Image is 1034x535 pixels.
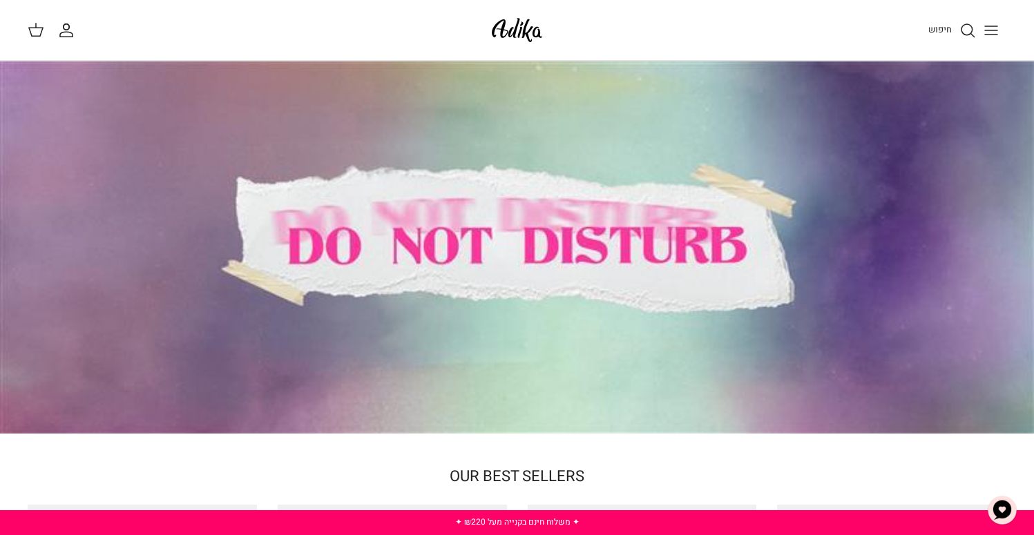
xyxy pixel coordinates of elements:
a: חיפוש [928,22,976,39]
img: Adika IL [488,14,546,46]
span: חיפוש [928,23,952,36]
a: ✦ משלוח חינם בקנייה מעל ₪220 ✦ [455,516,580,528]
a: החשבון שלי [58,22,80,39]
button: צ'אט [982,489,1023,531]
a: OUR BEST SELLERS [450,465,584,487]
button: Toggle menu [976,15,1006,46]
